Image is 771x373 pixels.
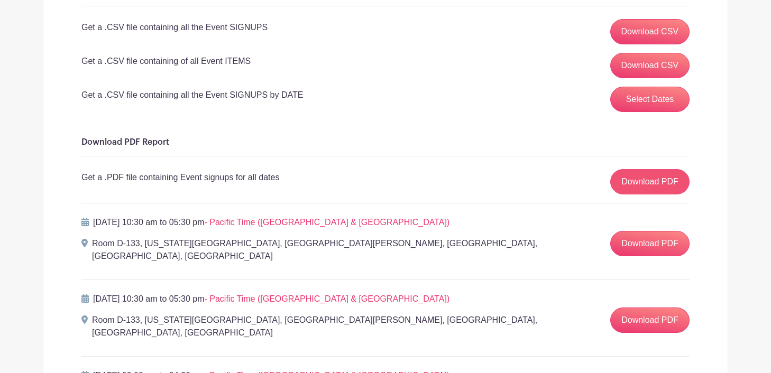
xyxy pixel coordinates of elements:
[92,314,610,339] p: Room D-133, [US_STATE][GEOGRAPHIC_DATA], [GEOGRAPHIC_DATA][PERSON_NAME], [GEOGRAPHIC_DATA], [GEOG...
[81,137,690,147] h6: Download PDF Report
[610,53,690,78] a: Download CSV
[610,231,690,256] a: Download PDF
[93,216,449,229] p: [DATE] 10:30 am to 05:30 pm
[81,55,251,68] p: Get a .CSV file containing of all Event ITEMS
[92,237,610,263] p: Room D-133, [US_STATE][GEOGRAPHIC_DATA], [GEOGRAPHIC_DATA][PERSON_NAME], [GEOGRAPHIC_DATA], [GEOG...
[81,21,268,34] p: Get a .CSV file containing all the Event SIGNUPS
[610,307,690,333] a: Download PDF
[93,293,449,305] p: [DATE] 10:30 am to 05:30 pm
[204,294,449,303] span: - Pacific Time ([GEOGRAPHIC_DATA] & [GEOGRAPHIC_DATA])
[610,87,690,112] button: Select Dates
[610,19,690,44] a: Download CSV
[81,89,303,101] p: Get a .CSV file containing all the Event SIGNUPS by DATE
[610,169,690,194] a: Download PDF
[204,218,449,227] span: - Pacific Time ([GEOGRAPHIC_DATA] & [GEOGRAPHIC_DATA])
[81,171,279,184] p: Get a .PDF file containing Event signups for all dates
